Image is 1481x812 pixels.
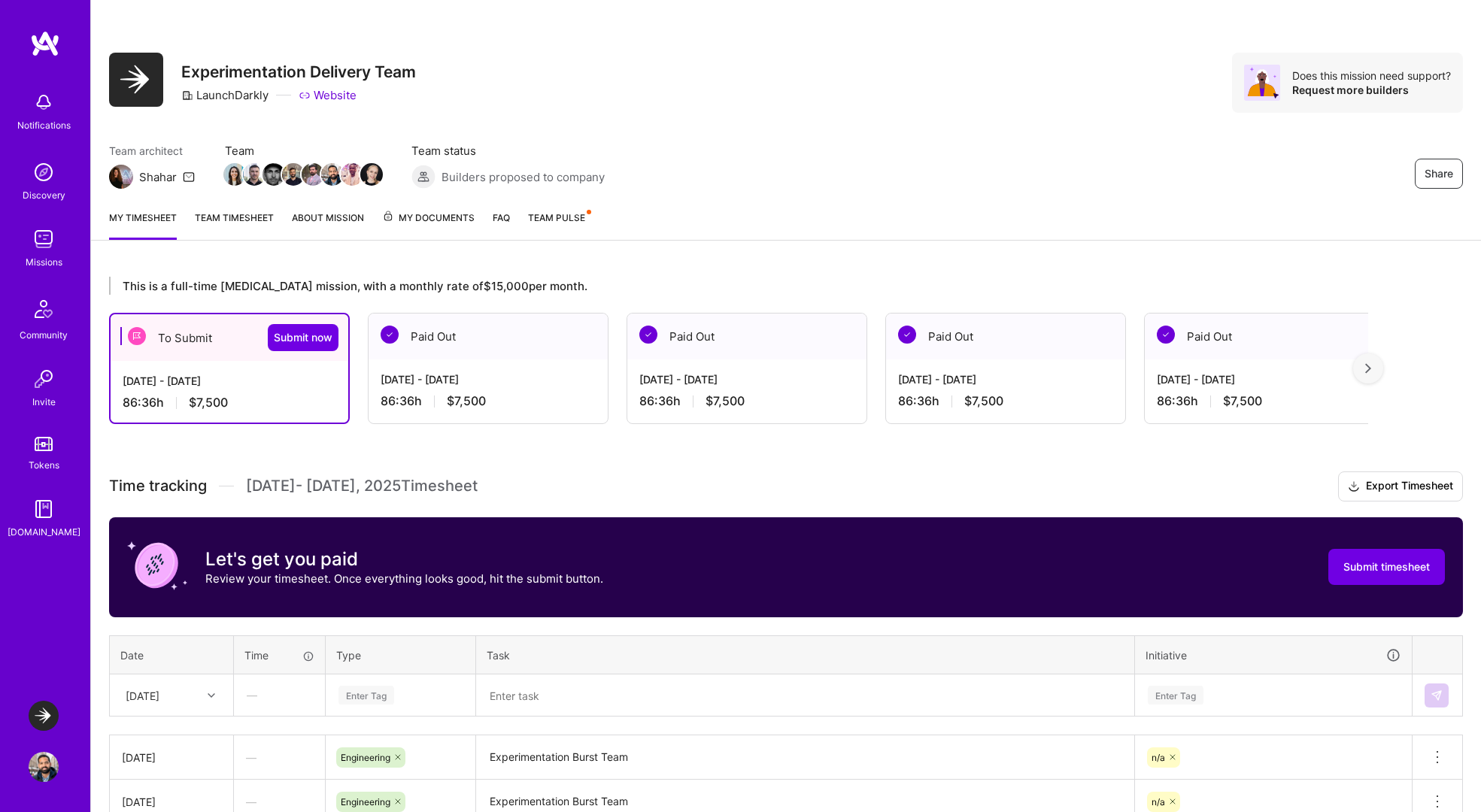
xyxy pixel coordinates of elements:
div: Notifications [17,117,71,133]
a: User Avatar [25,752,62,782]
i: icon Chevron [208,692,215,699]
a: Team Member Avatar [342,162,362,187]
span: Builders proposed to company [442,169,605,185]
div: [DOMAIN_NAME] [8,524,80,540]
div: 86:36 h [123,395,336,411]
span: $7,500 [447,393,486,409]
div: [DATE] - [DATE] [123,373,336,389]
span: Team architect [109,143,195,159]
img: Company Logo [109,53,163,107]
img: bell [29,87,59,117]
th: Task [476,635,1135,674]
div: To Submit [111,314,348,361]
img: User Avatar [29,752,59,782]
img: tokens [35,437,53,451]
a: Team Member Avatar [323,162,342,187]
th: Type [326,635,476,674]
div: Community [20,327,68,343]
a: Team Member Avatar [303,162,323,187]
div: [DATE] - [DATE] [1157,371,1372,387]
div: [DATE] [126,687,159,703]
div: — [235,675,324,715]
span: Team [225,143,381,159]
img: Paid Out [898,326,916,344]
span: Engineering [341,752,390,763]
div: Shahar [139,169,177,185]
img: teamwork [29,224,59,254]
div: [DATE] - [DATE] [639,371,854,387]
span: Time tracking [109,477,207,495]
h3: Let's get you paid [205,548,603,571]
img: Paid Out [1157,326,1175,344]
img: guide book [29,494,59,524]
img: LaunchDarkly: Experimentation Delivery Team [29,701,59,731]
i: icon Download [1348,479,1360,495]
div: Paid Out [1145,314,1384,359]
div: Paid Out [627,314,866,359]
span: n/a [1152,796,1165,807]
div: Initiative [1146,647,1401,664]
img: right [1365,363,1371,374]
a: Team Member Avatar [284,162,303,187]
h3: Experimentation Delivery Team [181,62,416,81]
button: Share [1415,159,1463,189]
a: Team Member Avatar [225,162,244,187]
div: [DATE] - [DATE] [898,371,1113,387]
div: Missions [26,254,62,270]
span: $7,500 [964,393,1003,409]
div: Does this mission need support? [1292,68,1451,83]
th: Date [110,635,234,674]
button: Submit timesheet [1328,549,1445,585]
img: Submit [1431,689,1443,701]
img: discovery [29,157,59,187]
button: Export Timesheet [1338,471,1463,501]
img: logo [30,30,60,57]
button: Submit now [268,324,338,351]
img: Paid Out [381,326,399,344]
div: 86:36 h [639,393,854,409]
div: Enter Tag [338,683,394,707]
a: Team Member Avatar [264,162,284,187]
img: Invite [29,364,59,394]
span: Team status [411,143,605,159]
div: LaunchDarkly [181,87,269,103]
img: Avatar [1244,65,1280,101]
img: Team Member Avatar [243,163,266,186]
img: Community [26,291,62,327]
a: Team Member Avatar [244,162,264,187]
a: About Mission [292,210,364,240]
span: Share [1425,166,1453,181]
span: [DATE] - [DATE] , 2025 Timesheet [246,477,478,495]
a: FAQ [493,210,510,240]
a: Team Member Avatar [362,162,381,187]
i: icon CompanyGray [181,89,193,101]
a: Website [299,87,357,103]
span: Team Pulse [528,212,585,223]
p: Review your timesheet. Once everything looks good, hit the submit button. [205,571,603,586]
img: Team Member Avatar [302,163,324,186]
div: Paid Out [369,314,608,359]
div: Time [244,647,314,663]
i: icon Mail [183,171,195,183]
span: Submit timesheet [1343,559,1430,574]
span: My Documents [382,210,475,226]
img: Team Member Avatar [263,163,285,186]
img: To Submit [128,327,146,345]
textarea: Experimentation Burst Team [478,737,1133,778]
img: Paid Out [639,326,657,344]
a: My timesheet [109,210,177,240]
img: coin [127,535,187,595]
div: 86:36 h [381,393,596,409]
img: Team Architect [109,165,133,189]
a: Team timesheet [195,210,274,240]
div: [DATE] [122,750,221,765]
span: $7,500 [189,395,228,411]
div: Enter Tag [1148,683,1203,707]
div: Discovery [23,187,65,203]
div: Invite [32,394,56,410]
div: This is a full-time [MEDICAL_DATA] mission, with a monthly rate of $15,000 per month. [109,277,1368,295]
img: Team Member Avatar [321,163,344,186]
a: My Documents [382,210,475,240]
img: Team Member Avatar [282,163,305,186]
div: [DATE] - [DATE] [381,371,596,387]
